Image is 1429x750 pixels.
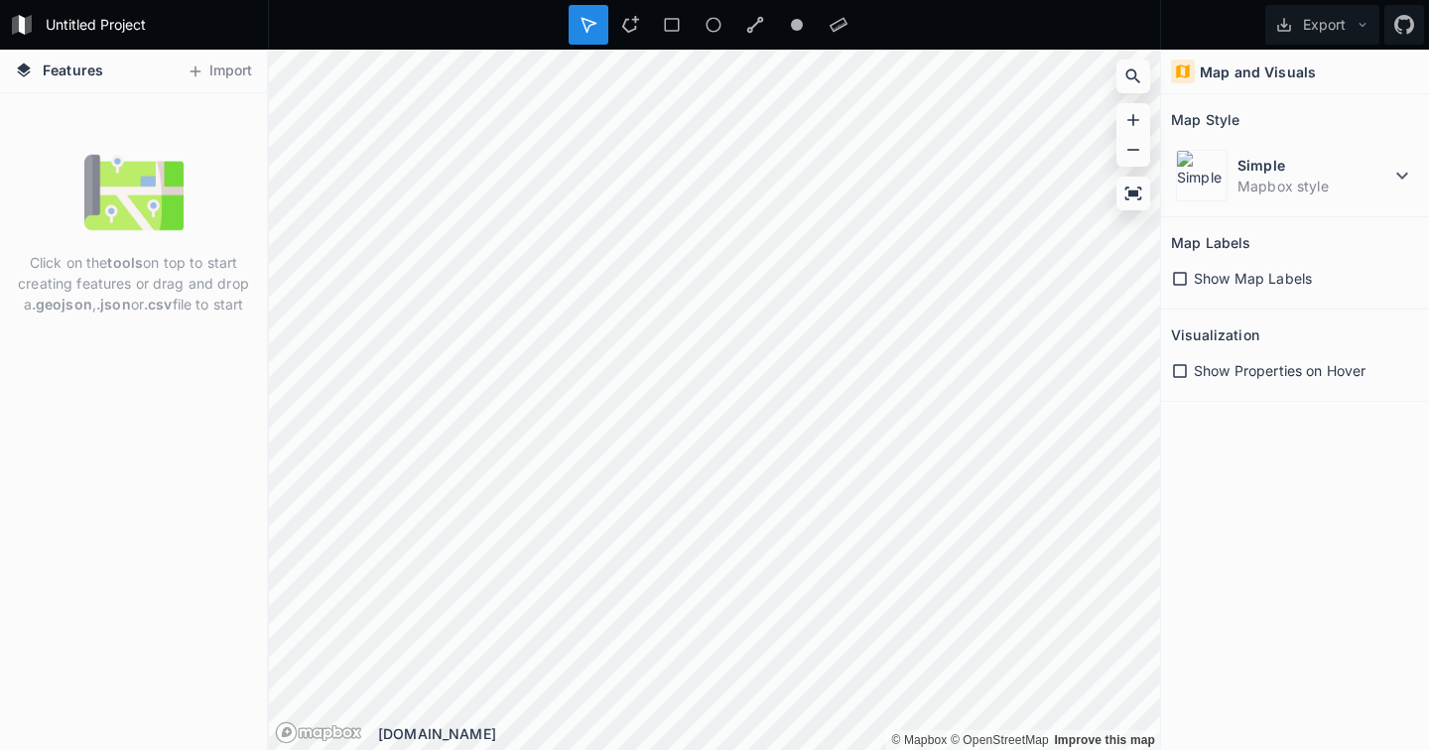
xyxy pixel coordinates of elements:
[1237,155,1390,176] dt: Simple
[32,296,92,312] strong: .geojson
[1171,227,1250,258] h2: Map Labels
[84,143,184,242] img: empty
[1200,62,1316,82] h4: Map and Visuals
[96,296,131,312] strong: .json
[1054,733,1155,747] a: Map feedback
[15,252,252,314] p: Click on the on top to start creating features or drag and drop a , or file to start
[177,56,262,87] button: Import
[43,60,103,80] span: Features
[1194,360,1365,381] span: Show Properties on Hover
[275,721,362,744] a: Mapbox logo
[378,723,1160,744] div: [DOMAIN_NAME]
[1171,104,1239,135] h2: Map Style
[1176,150,1228,201] img: Simple
[951,733,1049,747] a: OpenStreetMap
[1194,268,1312,289] span: Show Map Labels
[1265,5,1379,45] button: Export
[1237,176,1390,196] dd: Mapbox style
[1171,319,1259,350] h2: Visualization
[144,296,173,312] strong: .csv
[107,254,143,271] strong: tools
[891,733,947,747] a: Mapbox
